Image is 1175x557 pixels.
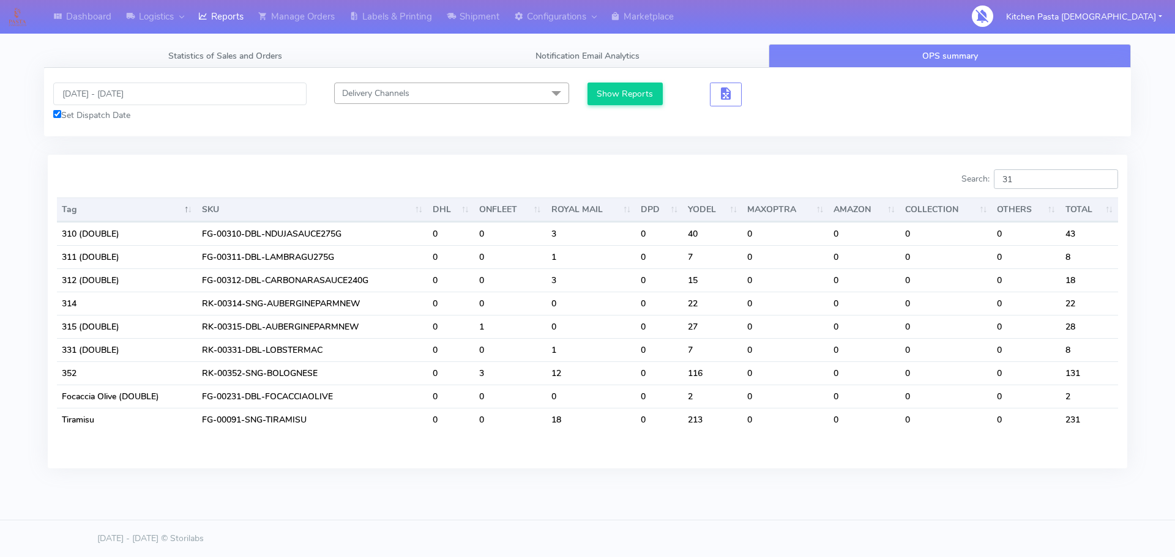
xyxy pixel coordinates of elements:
span: Notification Email Analytics [535,50,640,62]
td: 0 [992,361,1060,385]
td: FG-00310-DBL-NDUJASAUCE275G [197,222,428,245]
td: 0 [829,315,900,338]
th: AMAZON : activate to sort column ascending [829,197,900,222]
td: 0 [546,315,636,338]
td: 0 [636,315,683,338]
td: 15 [683,268,742,292]
td: 131 [1061,361,1118,385]
td: 1 [546,245,636,268]
td: 0 [829,338,900,361]
td: 0 [742,408,829,431]
td: 12 [546,361,636,385]
td: 0 [992,222,1060,245]
td: 0 [636,361,683,385]
span: Delivery Channels [342,87,409,99]
input: Pick the Daterange [53,83,307,105]
td: 0 [474,338,546,361]
td: 0 [742,315,829,338]
td: 0 [829,361,900,385]
td: 0 [829,245,900,268]
td: 331 (DOUBLE) [57,338,197,361]
td: 0 [742,338,829,361]
td: 2 [683,385,742,408]
button: Kitchen Pasta [DEMOGRAPHIC_DATA] [997,4,1171,29]
td: 315 (DOUBLE) [57,315,197,338]
td: 0 [742,245,829,268]
td: 314 [57,292,197,315]
td: 2 [1061,385,1118,408]
td: 8 [1061,245,1118,268]
td: 0 [546,385,636,408]
th: OTHERS : activate to sort column ascending [992,197,1060,222]
td: 0 [742,385,829,408]
td: 0 [474,245,546,268]
td: 7 [683,245,742,268]
td: 0 [829,268,900,292]
button: Show Reports [587,83,663,105]
td: 0 [636,338,683,361]
th: ROYAL MAIL : activate to sort column ascending [546,197,636,222]
td: 0 [474,268,546,292]
td: 0 [742,268,829,292]
td: 311 (DOUBLE) [57,245,197,268]
td: 0 [636,385,683,408]
td: 0 [900,222,992,245]
td: 0 [742,292,829,315]
span: OPS summary [922,50,978,62]
td: 0 [428,268,474,292]
td: 0 [636,245,683,268]
td: RK-00331-DBL-LOBSTERMAC [197,338,428,361]
span: Statistics of Sales and Orders [168,50,282,62]
td: 22 [683,292,742,315]
td: 0 [900,408,992,431]
td: RK-00314-SNG-AUBERGINEPARMNEW [197,292,428,315]
td: 27 [683,315,742,338]
td: 0 [428,361,474,385]
td: 0 [428,385,474,408]
td: Focaccia Olive (DOUBLE) [57,385,197,408]
td: 18 [1061,268,1118,292]
th: ONFLEET : activate to sort column ascending [474,197,546,222]
td: 0 [742,361,829,385]
td: 22 [1061,292,1118,315]
ul: Tabs [44,44,1131,68]
td: 0 [742,222,829,245]
td: 0 [992,268,1060,292]
td: 3 [474,361,546,385]
td: 0 [992,315,1060,338]
td: 0 [474,408,546,431]
td: 0 [428,315,474,338]
td: 0 [474,292,546,315]
td: 0 [829,292,900,315]
td: 0 [636,268,683,292]
td: 0 [829,385,900,408]
td: RK-00352-SNG-BOLOGNESE [197,361,428,385]
td: 0 [474,222,546,245]
td: 0 [992,408,1060,431]
td: 1 [546,338,636,361]
label: Search: [961,169,1118,189]
td: 0 [829,222,900,245]
td: 0 [428,222,474,245]
th: DHL : activate to sort column ascending [428,197,474,222]
td: 0 [900,292,992,315]
td: 0 [992,292,1060,315]
td: 0 [428,408,474,431]
th: COLLECTION : activate to sort column ascending [900,197,992,222]
td: 231 [1061,408,1118,431]
td: FG-00091-SNG-TIRAMISU [197,408,428,431]
td: 8 [1061,338,1118,361]
td: 0 [428,245,474,268]
td: 43 [1061,222,1118,245]
td: 0 [900,315,992,338]
div: Set Dispatch Date [53,109,307,122]
td: 28 [1061,315,1118,338]
th: TOTAL : activate to sort column ascending [1061,197,1118,222]
td: FG-00311-DBL-LAMBRAGU275G [197,245,428,268]
th: SKU: activate to sort column ascending [197,197,428,222]
th: MAXOPTRA : activate to sort column ascending [742,197,829,222]
td: 116 [683,361,742,385]
td: 0 [546,292,636,315]
td: 0 [900,338,992,361]
td: 1 [474,315,546,338]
